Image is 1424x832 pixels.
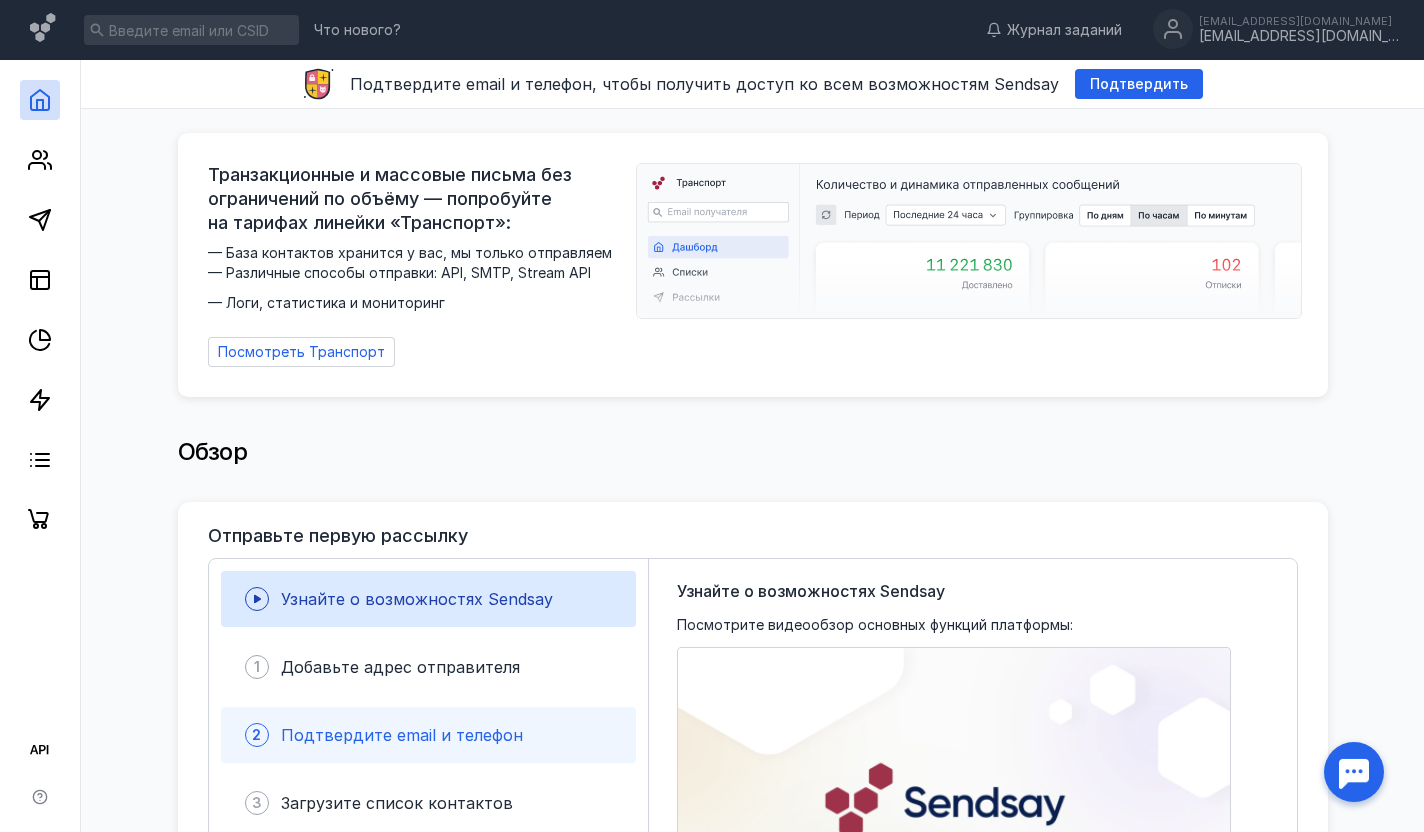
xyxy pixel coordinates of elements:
a: Журнал заданий [976,20,1132,40]
a: Что нового? [304,23,411,37]
span: Подтвердить [1090,76,1188,93]
button: Подтвердить [1075,69,1203,99]
span: Обзор [178,437,248,466]
img: dashboard-transport-banner [637,164,1301,318]
span: 1 [254,657,260,677]
span: Транзакционные и массовые письма без ограничений по объёму — попробуйте на тарифах линейки «Транс... [208,163,624,235]
a: Посмотреть Транспорт [208,337,395,367]
span: Подтвердите email и телефон [281,725,523,745]
span: Узнайте о возможностях Sendsay [281,589,553,609]
span: Что нового? [314,23,401,37]
input: Введите email или CSID [84,15,299,45]
span: — База контактов хранится у вас, мы только отправляем — Различные способы отправки: API, SMTP, St... [208,243,624,313]
div: [EMAIL_ADDRESS][DOMAIN_NAME] [1199,28,1399,45]
span: Посмотрите видеообзор основных функций платформы: [677,615,1073,635]
span: Добавьте адрес отправителя [281,657,520,677]
h3: Отправьте первую рассылку [208,526,468,546]
span: 3 [252,793,262,813]
span: Загрузите список контактов [281,793,513,813]
div: [EMAIL_ADDRESS][DOMAIN_NAME] [1199,15,1399,27]
span: Узнайте о возможностях Sendsay [677,579,945,603]
span: 2 [252,725,261,745]
span: Журнал заданий [1007,20,1122,40]
span: Посмотреть Транспорт [218,344,385,361]
span: Подтвердите email и телефон, чтобы получить доступ ко всем возможностям Sendsay [350,74,1059,94]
